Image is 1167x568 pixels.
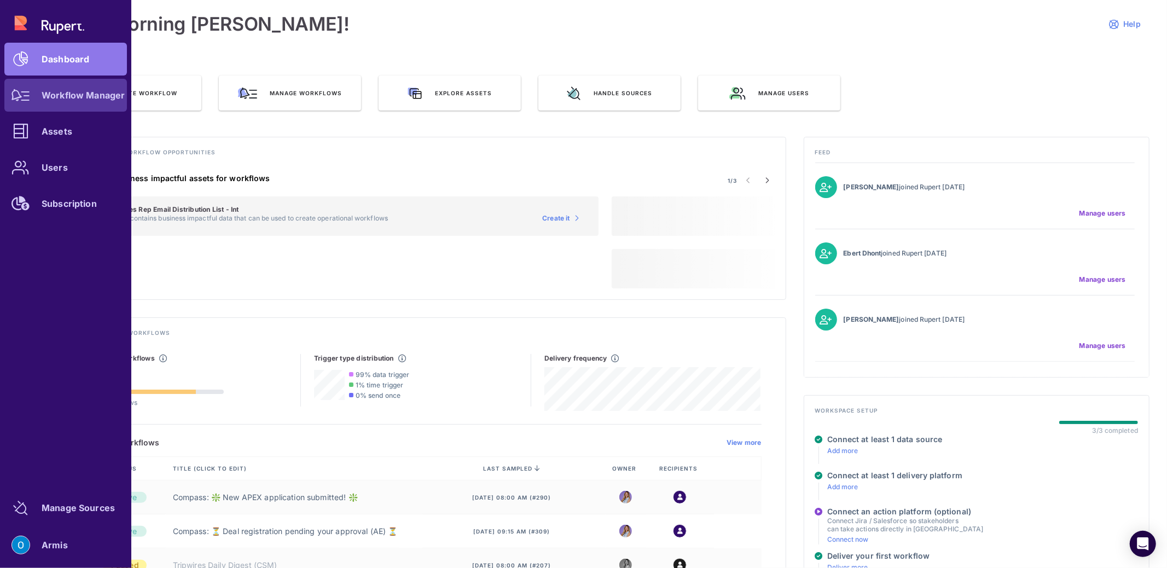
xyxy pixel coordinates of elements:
h3: QUICK ACTIONS [59,61,1149,76]
h4: Connect at least 1 delivery platform [827,471,962,480]
span: 99% data trigger [356,370,409,379]
h4: Feed [815,148,1138,163]
div: Workflow Manager [42,92,125,98]
span: Owner [612,465,638,472]
a: Add more [827,483,858,491]
p: Connect Jira / Salesforce so stakeholders can take actions directly in [GEOGRAPHIC_DATA] [827,517,983,533]
h4: Deliver your first workflow [827,551,930,561]
img: account-photo [12,536,30,554]
div: Manage Sources [42,505,115,511]
span: Manage users [759,89,810,97]
span: Recipients [659,465,700,472]
span: Manage users [1079,209,1126,218]
p: joined Rupert [DATE] [844,248,1065,258]
span: 1% time trigger [356,381,403,389]
span: Manage users [1079,275,1126,284]
p: joined Rupert [DATE] [844,182,1065,192]
p: 75/94 workflows [84,398,224,407]
span: Create it [542,214,570,223]
div: 3/3 completed [1092,426,1138,434]
strong: [PERSON_NAME] [844,183,899,191]
span: [DATE] 09:15 am (#309) [474,528,550,535]
a: Compass: ⏳ Deal registration pending your approval (AE) ⏳ [173,526,398,537]
h4: Track existing workflows [71,329,775,343]
div: Users [42,164,68,171]
span: Handle sources [594,89,652,97]
a: Users [4,151,127,184]
span: Manage workflows [270,89,342,97]
h4: Connect an action platform (optional) [827,507,983,517]
p: joined Rupert [DATE] [844,315,1065,324]
a: Manage Sources [4,491,127,524]
h5: Delivery frequency [544,354,607,363]
h4: Workspace setup [815,407,1138,421]
a: Add more [827,447,858,455]
span: [DATE] 08:00 am (#290) [473,494,551,501]
a: Compass: ❇️ New APEX application submitted! ❇️ [173,492,358,503]
a: View more [727,438,762,447]
strong: Ebert Dhont [844,249,881,257]
h4: Discover new workflow opportunities [71,148,775,163]
span: 0% send once [356,391,400,399]
span: last sampled [483,465,532,472]
span: Explore assets [435,89,492,97]
span: Help [1124,19,1141,29]
a: Assets [4,115,127,148]
h4: Connect at least 1 data source [827,434,943,444]
span: Create Workflow [113,89,178,97]
span: Manage users [1079,341,1126,350]
a: Workflow Manager [4,79,127,112]
div: Open Intercom Messenger [1130,531,1156,557]
div: Subscription [42,200,97,207]
h4: Suggested business impactful assets for workflows [71,173,599,183]
a: Subscription [4,187,127,220]
div: Armis [42,542,68,548]
img: 8988563339665_5a12f1d3e1fcf310ea11_32.png [619,491,632,503]
h5: Trigger type distribution [314,354,394,363]
a: Connect now [827,535,869,543]
span: Title (click to edit) [173,465,249,472]
img: 8988563339665_5a12f1d3e1fcf310ea11_32.png [619,525,632,537]
span: 1/3 [728,177,738,184]
h1: Good morning [PERSON_NAME]! [59,13,350,35]
strong: [PERSON_NAME] [844,315,899,323]
div: Assets [42,128,72,135]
